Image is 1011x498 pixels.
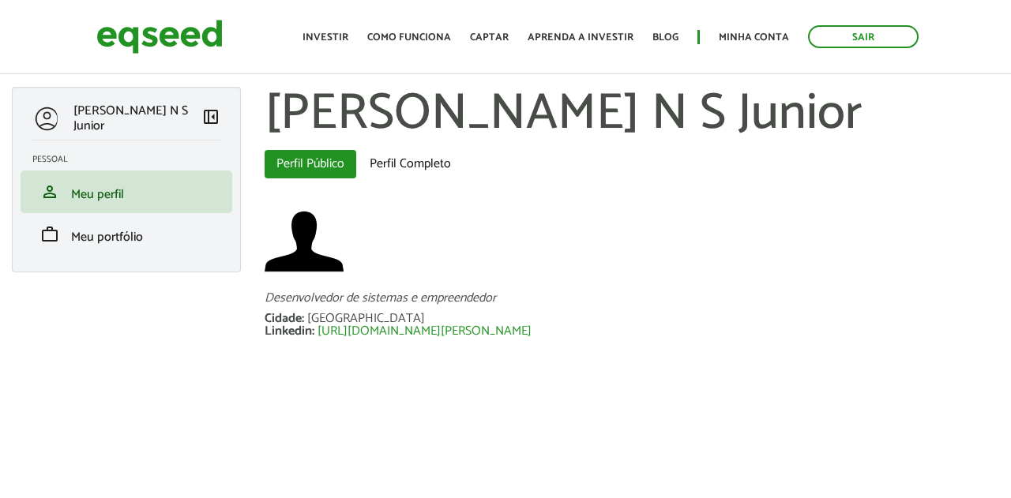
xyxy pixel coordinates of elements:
[303,32,348,43] a: Investir
[528,32,633,43] a: Aprenda a investir
[71,184,124,205] span: Meu perfil
[40,225,59,244] span: work
[307,313,425,325] div: [GEOGRAPHIC_DATA]
[201,107,220,129] a: Colapsar menu
[265,292,999,305] div: Desenvolvedor de sistemas e empreendedor
[318,325,532,338] a: [URL][DOMAIN_NAME][PERSON_NAME]
[302,308,304,329] span: :
[73,103,201,133] p: [PERSON_NAME] N S Junior
[201,107,220,126] span: left_panel_close
[265,150,356,178] a: Perfil Público
[265,325,318,338] div: Linkedin
[21,213,232,256] li: Meu portfólio
[652,32,678,43] a: Blog
[21,170,232,213] li: Meu perfil
[470,32,509,43] a: Captar
[719,32,789,43] a: Minha conta
[40,182,59,201] span: person
[312,320,314,342] span: :
[265,202,344,281] img: Foto de Sidney N S Junior
[32,225,220,244] a: workMeu portfólio
[265,313,307,325] div: Cidade
[367,32,451,43] a: Como funciona
[96,16,223,58] img: EqSeed
[265,202,344,281] a: Ver perfil do usuário.
[358,150,463,178] a: Perfil Completo
[71,227,143,248] span: Meu portfólio
[265,87,999,142] h1: [PERSON_NAME] N S Junior
[32,155,232,164] h2: Pessoal
[32,182,220,201] a: personMeu perfil
[808,25,919,48] a: Sair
